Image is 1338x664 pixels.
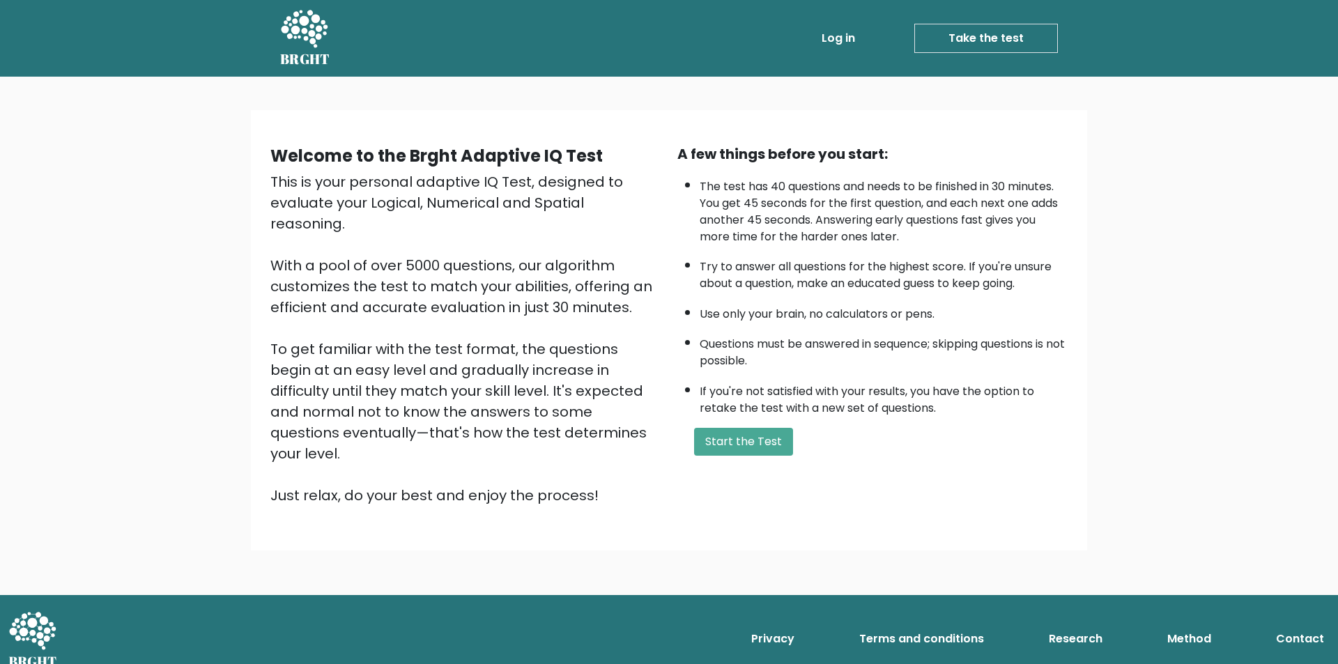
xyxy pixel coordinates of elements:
[700,329,1068,369] li: Questions must be answered in sequence; skipping questions is not possible.
[677,144,1068,164] div: A few things before you start:
[694,428,793,456] button: Start the Test
[1043,625,1108,653] a: Research
[270,171,661,506] div: This is your personal adaptive IQ Test, designed to evaluate your Logical, Numerical and Spatial ...
[746,625,800,653] a: Privacy
[700,376,1068,417] li: If you're not satisfied with your results, you have the option to retake the test with a new set ...
[854,625,990,653] a: Terms and conditions
[280,6,330,71] a: BRGHT
[700,299,1068,323] li: Use only your brain, no calculators or pens.
[1162,625,1217,653] a: Method
[914,24,1058,53] a: Take the test
[700,171,1068,245] li: The test has 40 questions and needs to be finished in 30 minutes. You get 45 seconds for the firs...
[270,144,603,167] b: Welcome to the Brght Adaptive IQ Test
[280,51,330,68] h5: BRGHT
[1270,625,1330,653] a: Contact
[700,252,1068,292] li: Try to answer all questions for the highest score. If you're unsure about a question, make an edu...
[816,24,861,52] a: Log in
